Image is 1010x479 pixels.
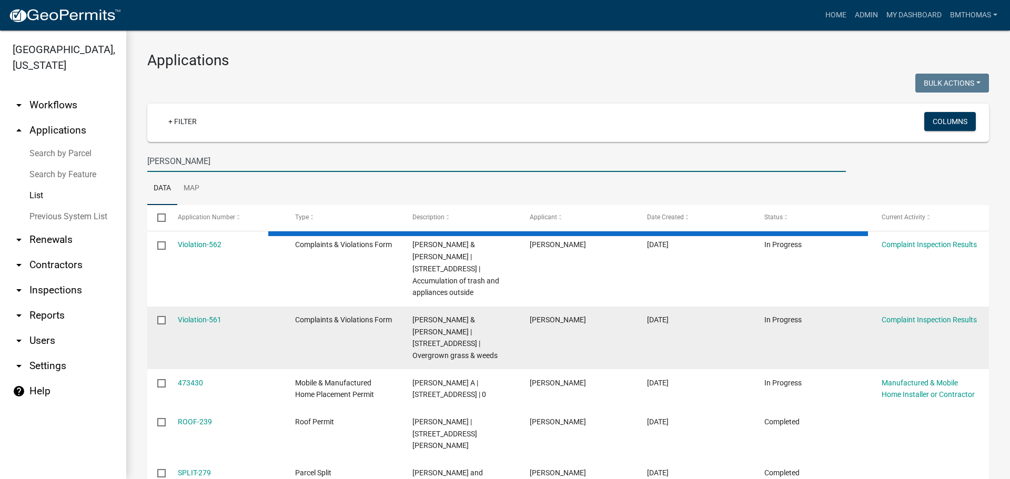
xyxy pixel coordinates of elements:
[882,379,975,399] a: Manufactured & Mobile Home Installer or Contractor
[147,172,177,206] a: Data
[178,379,203,387] a: 473430
[764,468,800,477] span: Completed
[882,315,977,324] a: Complaint Inspection Results
[647,315,669,324] span: 09/04/2025
[13,99,25,111] i: arrow_drop_down
[882,5,946,25] a: My Dashboard
[764,240,802,249] span: In Progress
[13,334,25,347] i: arrow_drop_down
[412,417,477,450] span: Courtney Jo Anderson | 84 Ewing St
[402,205,520,230] datatable-header-cell: Description
[882,213,925,221] span: Current Activity
[530,468,586,477] span: Chad
[530,213,557,221] span: Applicant
[13,309,25,322] i: arrow_drop_down
[13,360,25,372] i: arrow_drop_down
[530,240,586,249] span: Brooklyn Thomas
[412,213,445,221] span: Description
[295,315,392,324] span: Complaints & Violations Form
[178,213,235,221] span: Application Number
[285,205,402,230] datatable-header-cell: Type
[160,112,205,131] a: + Filter
[764,379,802,387] span: In Progress
[412,379,486,399] span: Clinkenbeard, Thomas A | 2768 W Old Stone Rd | 0
[924,112,976,131] button: Columns
[295,468,331,477] span: Parcel Split
[13,233,25,246] i: arrow_drop_down
[647,240,669,249] span: 09/04/2025
[295,240,392,249] span: Complaints & Violations Form
[13,259,25,271] i: arrow_drop_down
[147,205,167,230] datatable-header-cell: Select
[530,417,586,426] span: Cesar
[178,468,211,477] a: SPLIT-279
[520,205,637,230] datatable-header-cell: Applicant
[147,52,989,69] h3: Applications
[946,5,1002,25] a: bmthomas
[177,172,206,206] a: Map
[821,5,851,25] a: Home
[882,240,977,249] a: Complaint Inspection Results
[647,417,669,426] span: 09/04/2025
[764,315,802,324] span: In Progress
[295,213,309,221] span: Type
[647,379,669,387] span: 09/04/2025
[178,240,221,249] a: Violation-562
[178,315,221,324] a: Violation-561
[530,379,586,387] span: Thomas Clinkenbeard
[167,205,285,230] datatable-header-cell: Application Number
[647,468,669,477] span: 09/04/2025
[13,385,25,398] i: help
[647,213,684,221] span: Date Created
[147,150,846,172] input: Search for applications
[637,205,754,230] datatable-header-cell: Date Created
[295,379,374,399] span: Mobile & Manufactured Home Placement Permit
[295,417,334,426] span: Roof Permit
[412,240,499,297] span: Harshman, Daniel W & Ellen R | 2510 E CHILI CEMETERY RD | Accumulation of trash and appliances ou...
[764,417,800,426] span: Completed
[872,205,989,230] datatable-header-cell: Current Activity
[915,74,989,93] button: Bulk Actions
[851,5,882,25] a: Admin
[13,284,25,297] i: arrow_drop_down
[412,315,498,360] span: Harshman, Daniel W & Ellen R | 2510 E CHILI CEMETERY RD | Overgrown grass & weeds
[764,213,783,221] span: Status
[13,124,25,137] i: arrow_drop_up
[530,315,586,324] span: Brooklyn Thomas
[754,205,872,230] datatable-header-cell: Status
[178,417,212,426] a: ROOF-239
